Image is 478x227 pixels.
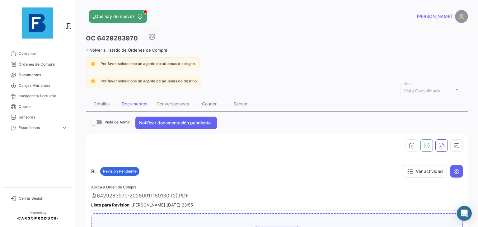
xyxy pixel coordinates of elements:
span: [PERSON_NAME] [417,13,452,20]
b: Listo para Revisión [91,202,129,207]
span: Aplica a Orden de Compra [91,185,137,189]
span: Estadísticas [19,125,59,131]
img: 12429640-9da8-4fa2-92c4-ea5716e443d2.jpg [22,7,53,39]
a: Volver al listado de Órdenes de Compra [86,48,167,53]
span: Vista de Admin [105,118,130,126]
div: Sensor [233,101,247,106]
a: Órdenes de Compra [5,59,70,70]
span: Inteligencia Portuaria [19,93,67,99]
span: Overview [19,51,67,57]
span: Sensores [19,114,67,120]
button: Ver actividad [403,165,447,178]
div: Courier [202,101,217,106]
span: Cargas Marítimas [19,83,67,88]
span: Revisión Pendiente [103,169,137,174]
span: 6429283970-20250911180130 (2).PDF [97,192,189,199]
div: Abrir Intercom Messenger [457,206,472,221]
div: Detalles [93,101,110,106]
button: Notificar documentación pendiente [135,117,217,129]
a: Overview [5,49,70,59]
a: Sensores [5,112,70,123]
small: - [PERSON_NAME] [DATE] 23:55 [91,202,193,207]
div: Documentos [122,101,147,106]
div: Conversaciones [157,101,189,106]
a: Courier [5,101,70,112]
a: Documentos [5,70,70,80]
span: Por favor seleccione un agente de aduanas de destino [101,79,197,83]
span: Documentos [19,72,67,78]
p: BL [91,167,139,176]
h3: OC 6429283970 [86,34,138,43]
span: Cerrar Sesión [19,196,67,201]
a: Inteligencia Portuaria [5,91,70,101]
a: Cargas Marítimas [5,80,70,91]
img: placeholder-user.png [455,10,468,23]
span: Por favor seleccione un agente de aduanas de origen [101,61,195,66]
mat-select-trigger: Vista Consolidada [404,88,440,93]
span: expand_more [62,125,67,131]
span: Órdenes de Compra [19,62,67,67]
button: ¿Qué hay de nuevo? [89,10,147,23]
span: ¿Qué hay de nuevo? [93,13,134,20]
span: Courier [19,104,67,109]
